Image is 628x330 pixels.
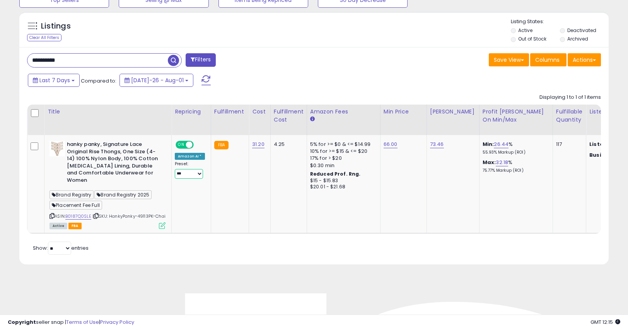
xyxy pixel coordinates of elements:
[384,140,398,148] a: 66.00
[92,213,166,219] span: | SKU: HankyPanky-49113PK-Chai
[176,142,186,148] span: ON
[567,27,596,34] label: Deactivated
[535,56,560,64] span: Columns
[49,223,67,229] span: All listings currently available for purchase on Amazon
[214,141,229,149] small: FBA
[68,223,82,229] span: FBA
[310,178,374,184] div: $15 - $15.83
[27,34,61,41] div: Clear All Filters
[94,190,152,199] span: Brand Registry 2025
[214,108,246,116] div: Fulfillment
[518,36,546,42] label: Out of Stock
[310,184,374,190] div: $20.01 - $21.68
[489,53,529,66] button: Save View
[483,141,547,155] div: %
[483,159,496,166] b: Max:
[496,159,508,166] a: 32.18
[310,116,315,123] small: Amazon Fees.
[49,141,65,156] img: 51DHOp8TYYL._SL40_.jpg
[556,141,580,148] div: 117
[252,140,265,148] a: 31.20
[252,108,267,116] div: Cost
[65,213,91,220] a: B0187Q0SLE
[483,108,549,124] div: Profit [PERSON_NAME] on Min/Max
[483,168,547,173] p: 75.77% Markup (ROI)
[175,108,208,116] div: Repricing
[119,74,193,87] button: [DATE]-26 - Aug-01
[310,155,374,162] div: 17% for > $20
[49,190,94,199] span: Brand Registry
[49,141,166,228] div: ASIN:
[483,150,547,155] p: 55.93% Markup (ROI)
[483,140,494,148] b: Min:
[511,18,609,25] p: Listing States:
[556,108,583,124] div: Fulfillable Quantity
[518,27,532,34] label: Active
[175,161,205,179] div: Preset:
[430,140,444,148] a: 73.46
[39,76,70,84] span: Last 7 Days
[568,53,601,66] button: Actions
[49,201,102,210] span: Placement Fee Full
[274,141,301,148] div: 4.25
[479,105,553,135] th: The percentage added to the cost of goods (COGS) that forms the calculator for Min & Max prices.
[186,53,216,67] button: Filters
[81,77,116,85] span: Compared to:
[48,108,168,116] div: Title
[193,142,205,148] span: OFF
[310,162,374,169] div: $0.30 min
[28,74,80,87] button: Last 7 Days
[539,94,601,101] div: Displaying 1 to 1 of 1 items
[131,76,184,84] span: [DATE]-26 - Aug-01
[310,171,361,177] b: Reduced Prof. Rng.
[175,153,205,160] div: Amazon AI *
[310,148,374,155] div: 10% for >= $15 & <= $20
[33,244,89,252] span: Show: entries
[494,140,509,148] a: 26.44
[483,159,547,173] div: %
[567,36,588,42] label: Archived
[384,108,423,116] div: Min Price
[430,108,476,116] div: [PERSON_NAME]
[589,140,625,148] b: Listed Price:
[274,108,304,124] div: Fulfillment Cost
[530,53,567,66] button: Columns
[41,21,71,32] h5: Listings
[310,141,374,148] div: 5% for >= $0 & <= $14.99
[310,108,377,116] div: Amazon Fees
[67,141,161,186] b: hanky panky, Signature Lace Original Rise Thongs, One Size (4-14) 100% Nylon Body, 100% Cotton [M...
